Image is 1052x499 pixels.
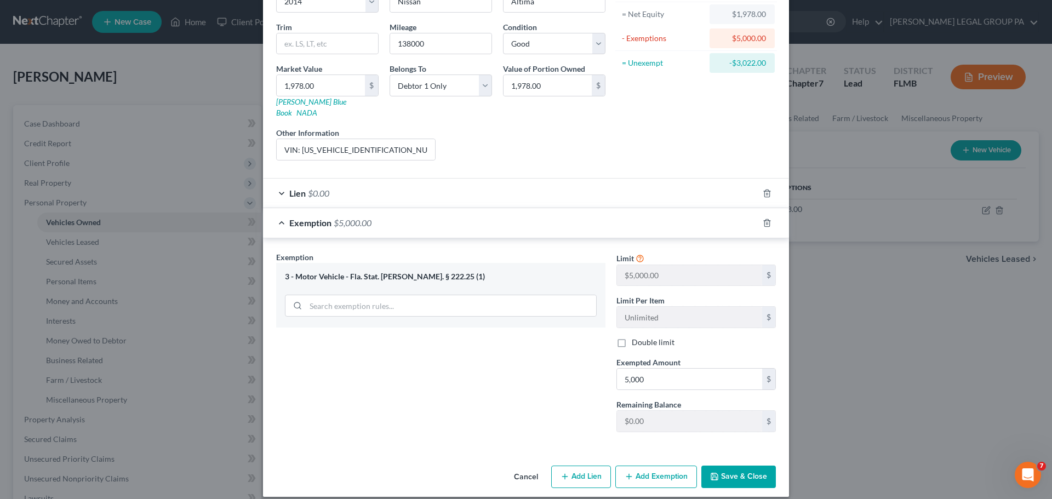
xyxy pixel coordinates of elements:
label: Value of Portion Owned [503,63,585,74]
label: Limit Per Item [616,295,665,306]
input: -- [617,265,762,286]
input: 0.00 [277,75,365,96]
span: Exemption [289,217,331,228]
div: $ [762,265,775,286]
span: Exemption [276,253,313,262]
div: -$3,022.00 [718,58,766,68]
div: $ [762,369,775,389]
input: (optional) [277,139,435,160]
iframe: Intercom live chat [1015,462,1041,488]
button: Add Exemption [615,466,697,489]
span: $5,000.00 [334,217,371,228]
div: $ [762,307,775,328]
input: -- [390,33,491,54]
input: Search exemption rules... [306,295,596,316]
div: = Net Equity [622,9,705,20]
div: $ [365,75,378,96]
label: Market Value [276,63,322,74]
label: Remaining Balance [616,399,681,410]
input: ex. LS, LT, etc [277,33,378,54]
a: NADA [296,108,317,117]
span: Belongs To [390,64,426,73]
div: = Unexempt [622,58,705,68]
button: Save & Close [701,466,776,489]
span: $0.00 [308,188,329,198]
input: -- [617,307,762,328]
button: Cancel [505,467,547,489]
div: $ [762,411,775,432]
div: $ [592,75,605,96]
div: $5,000.00 [718,33,766,44]
input: -- [617,411,762,432]
input: 0.00 [504,75,592,96]
a: [PERSON_NAME] Blue Book [276,97,346,117]
button: Add Lien [551,466,611,489]
span: Limit [616,254,634,263]
span: Lien [289,188,306,198]
span: 7 [1037,462,1046,471]
label: Other Information [276,127,339,139]
label: Trim [276,21,292,33]
div: $1,978.00 [718,9,766,20]
div: 3 - Motor Vehicle - Fla. Stat. [PERSON_NAME]. § 222.25 (1) [285,272,597,282]
label: Mileage [390,21,416,33]
label: Double limit [632,337,674,348]
div: - Exemptions [622,33,705,44]
label: Condition [503,21,537,33]
input: 0.00 [617,369,762,389]
span: Exempted Amount [616,358,681,367]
